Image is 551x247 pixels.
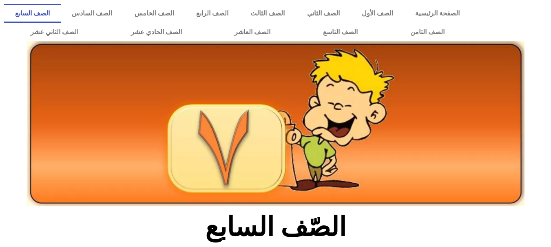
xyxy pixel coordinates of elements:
[124,4,185,23] a: الصف الخامس
[4,23,104,42] a: الصف الثاني عشر
[104,23,208,42] a: الصف الحادي عشر
[296,4,351,23] a: الصف الثاني
[239,4,296,23] a: الصف الثالث
[384,23,471,42] a: الصف الثامن
[351,4,404,23] a: الصف الأول
[185,4,239,23] a: الصف الرابع
[404,4,471,23] a: الصفحة الرئيسية
[297,23,384,42] a: الصف التاسع
[208,23,297,42] a: الصف العاشر
[61,4,123,23] a: الصف السادس
[4,4,61,23] a: الصف السابع
[141,211,410,243] h2: الصّف السابع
